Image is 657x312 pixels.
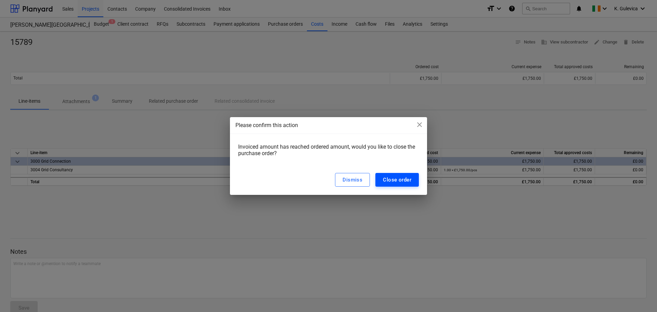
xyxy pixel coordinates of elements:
iframe: Chat Widget [623,279,657,312]
div: Please confirm this action [235,121,422,129]
div: Close order [383,175,411,184]
div: Invoiced amount has reached ordered amount, would you like to close the purchase order? [238,143,419,162]
button: Close order [375,173,419,187]
div: close [415,121,424,131]
span: close [415,121,424,129]
button: Dismiss [335,173,370,187]
div: Dismiss [343,175,362,184]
